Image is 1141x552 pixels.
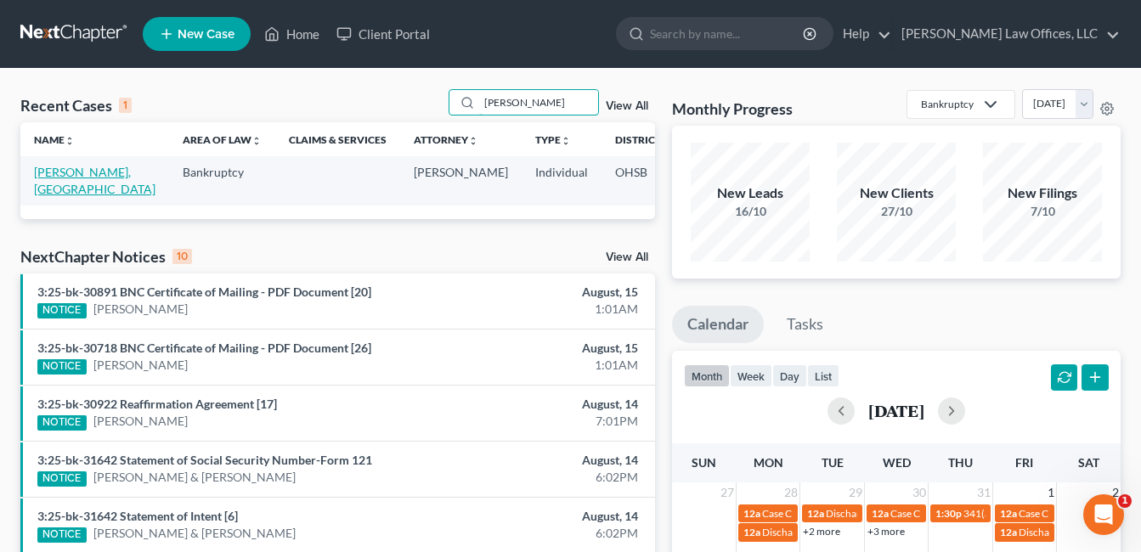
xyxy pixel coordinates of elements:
i: unfold_more [561,136,571,146]
span: 12a [743,507,760,520]
a: 3:25-bk-30891 BNC Certificate of Mailing - PDF Document [20] [37,284,371,299]
div: August, 14 [449,396,638,413]
span: 1 [1046,482,1056,503]
div: NextChapter Notices [20,246,192,267]
div: August, 15 [449,284,638,301]
div: 6:02PM [449,469,638,486]
div: New Filings [983,183,1102,203]
div: New Leads [691,183,810,203]
span: 30 [911,482,928,503]
span: Sun [692,455,716,470]
span: 1:30p [935,507,962,520]
a: 3:25-bk-31642 Statement of Intent [6] [37,509,238,523]
span: 12a [1000,507,1017,520]
div: 7:01PM [449,413,638,430]
span: 29 [847,482,864,503]
a: +2 more [803,525,840,538]
td: [PERSON_NAME] [400,156,522,205]
span: Discharge Date for [PERSON_NAME] & [PERSON_NAME] [762,526,1017,538]
span: 28 [782,482,799,503]
a: Nameunfold_more [34,133,75,146]
h3: Monthly Progress [672,99,793,119]
span: Sat [1078,455,1099,470]
div: New Clients [837,183,956,203]
div: 10 [172,249,192,264]
span: 1 [1118,494,1132,508]
h2: [DATE] [868,402,924,420]
div: NOTICE [37,527,87,543]
a: 3:25-bk-30922 Reaffirmation Agreement [17] [37,397,277,411]
iframe: Intercom live chat [1083,494,1124,535]
div: 16/10 [691,203,810,220]
div: 1:01AM [449,301,638,318]
span: 2 [1110,482,1121,503]
div: NOTICE [37,471,87,487]
a: Districtunfold_more [615,133,671,146]
a: [PERSON_NAME] [93,413,188,430]
td: OHSB [602,156,685,205]
span: Tue [822,455,844,470]
a: Home [256,19,328,49]
a: [PERSON_NAME], [GEOGRAPHIC_DATA] [34,165,155,196]
div: August, 14 [449,452,638,469]
a: View All [606,100,648,112]
a: [PERSON_NAME] [93,357,188,374]
span: New Case [178,28,234,41]
input: Search by name... [479,90,598,115]
a: [PERSON_NAME] & [PERSON_NAME] [93,525,296,542]
span: 27 [719,482,736,503]
a: [PERSON_NAME] Law Offices, LLC [893,19,1120,49]
button: month [684,364,730,387]
span: Wed [883,455,911,470]
a: Area of Lawunfold_more [183,133,262,146]
i: unfold_more [65,136,75,146]
div: Bankruptcy [921,97,974,111]
a: 3:25-bk-30718 BNC Certificate of Mailing - PDF Document [26] [37,341,371,355]
div: Recent Cases [20,95,132,115]
button: list [807,364,839,387]
span: Case Closed Date for [PERSON_NAME] [762,507,935,520]
div: NOTICE [37,359,87,375]
div: 27/10 [837,203,956,220]
a: Help [834,19,891,49]
a: Client Portal [328,19,438,49]
a: Typeunfold_more [535,133,571,146]
span: 12a [743,526,760,538]
div: August, 15 [449,340,638,357]
div: 7/10 [983,203,1102,220]
a: Attorneyunfold_more [414,133,478,146]
div: 1:01AM [449,357,638,374]
div: August, 14 [449,508,638,525]
button: day [772,364,807,387]
span: Mon [754,455,783,470]
span: 12a [807,507,824,520]
a: Calendar [672,306,764,343]
span: Thu [948,455,973,470]
span: Fri [1015,455,1033,470]
th: Claims & Services [275,122,400,156]
td: Individual [522,156,602,205]
div: NOTICE [37,415,87,431]
div: 6:02PM [449,525,638,542]
td: Bankruptcy [169,156,275,205]
div: 1 [119,98,132,113]
i: unfold_more [251,136,262,146]
a: [PERSON_NAME] & [PERSON_NAME] [93,469,296,486]
a: View All [606,251,648,263]
i: unfold_more [468,136,478,146]
input: Search by name... [650,18,805,49]
button: week [730,364,772,387]
a: [PERSON_NAME] [93,301,188,318]
a: Tasks [771,306,839,343]
span: Discharge Date for [PERSON_NAME] [826,507,991,520]
a: 3:25-bk-31642 Statement of Social Security Number-Form 121 [37,453,372,467]
span: 12a [1000,526,1017,538]
div: NOTICE [37,303,87,318]
span: 31 [975,482,992,503]
span: 341(a) meeting for [PERSON_NAME] [963,507,1127,520]
span: 12a [872,507,889,520]
a: +3 more [867,525,905,538]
